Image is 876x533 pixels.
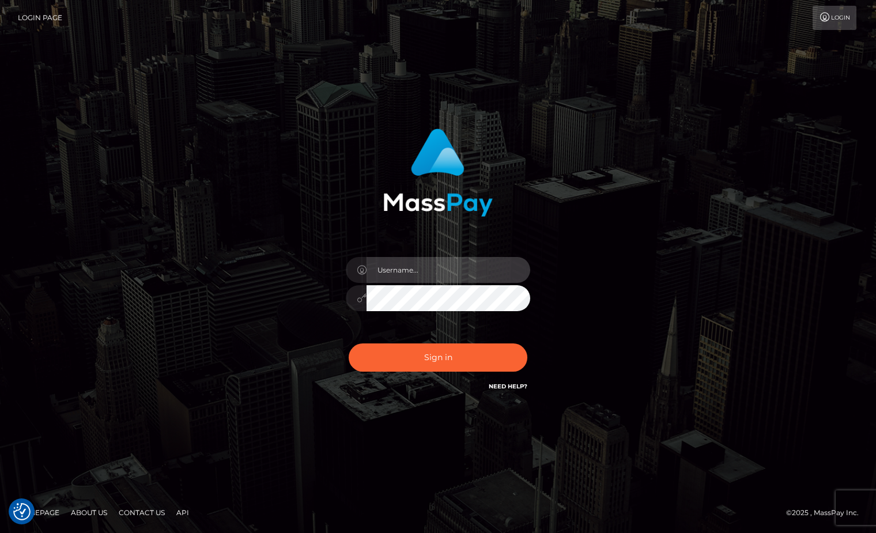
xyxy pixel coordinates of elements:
a: About Us [66,504,112,521]
a: Login [813,6,856,30]
a: Contact Us [114,504,169,521]
img: MassPay Login [383,128,493,217]
input: Username... [367,257,530,283]
button: Consent Preferences [13,503,31,520]
div: © 2025 , MassPay Inc. [786,506,867,519]
a: Need Help? [489,383,527,390]
button: Sign in [349,343,527,372]
a: API [172,504,194,521]
img: Revisit consent button [13,503,31,520]
a: Login Page [18,6,62,30]
a: Homepage [13,504,64,521]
